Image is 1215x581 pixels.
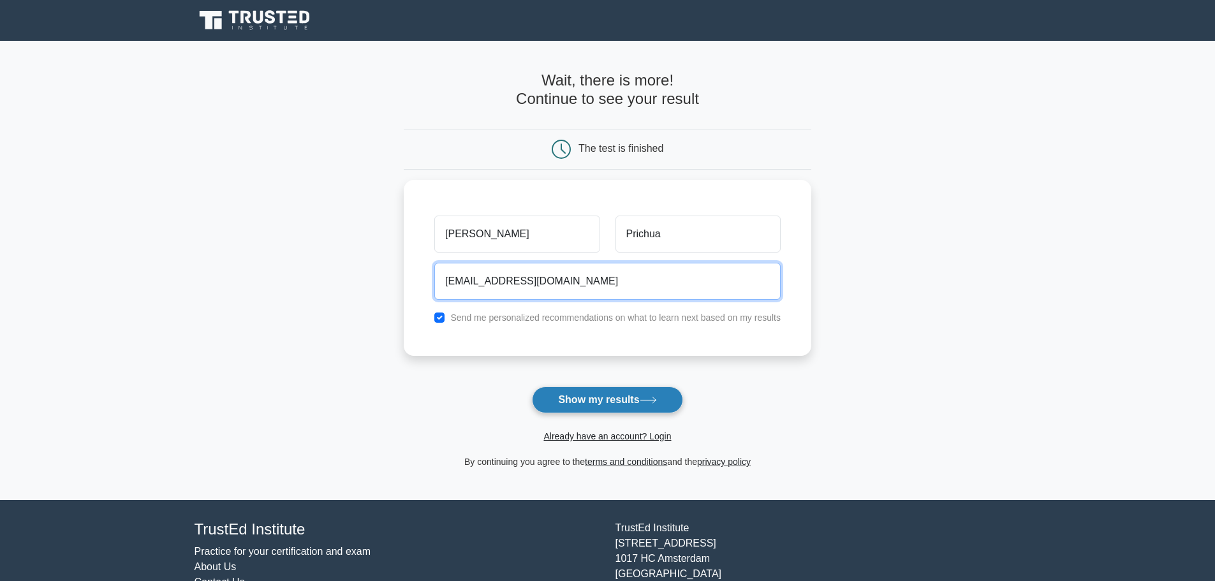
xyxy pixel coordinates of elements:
a: Already have an account? Login [543,431,671,441]
a: About Us [195,561,237,572]
a: terms and conditions [585,457,667,467]
a: Practice for your certification and exam [195,546,371,557]
div: By continuing you agree to the and the [396,454,819,469]
button: Show my results [532,386,682,413]
a: privacy policy [697,457,751,467]
h4: Wait, there is more! Continue to see your result [404,71,811,108]
h4: TrustEd Institute [195,520,600,539]
div: The test is finished [578,143,663,154]
label: Send me personalized recommendations on what to learn next based on my results [450,313,781,323]
input: First name [434,216,600,253]
input: Email [434,263,781,300]
input: Last name [615,216,781,253]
